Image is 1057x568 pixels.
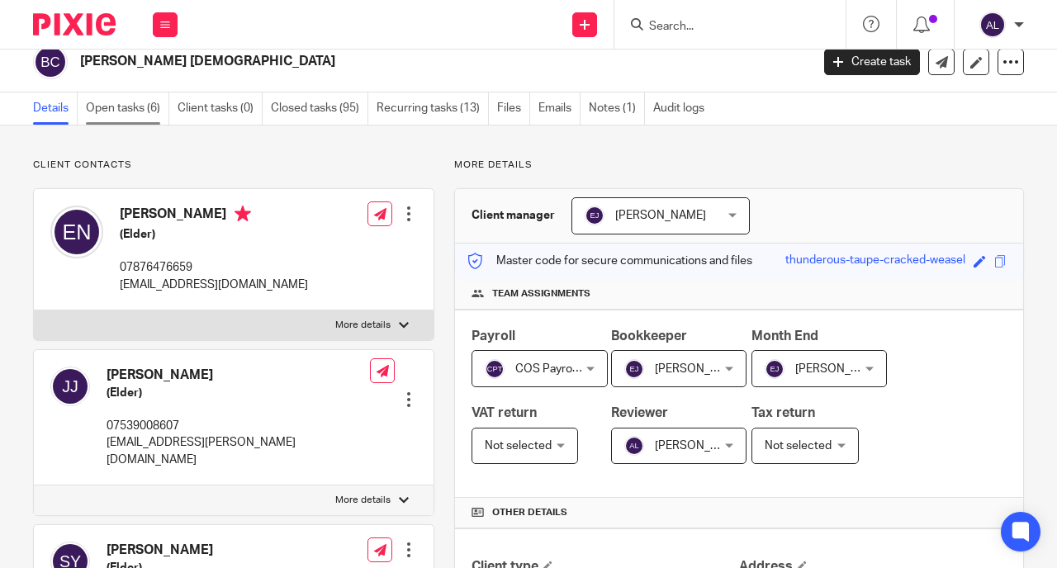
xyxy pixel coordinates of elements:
p: 07539008607 [107,418,370,434]
span: Not selected [485,440,552,452]
a: Files [497,92,530,125]
span: Team assignments [492,287,590,301]
p: 07876476659 [120,259,308,276]
p: Master code for secure communications and files [467,253,752,269]
h5: (Elder) [107,385,370,401]
span: [PERSON_NAME] [655,440,746,452]
img: svg%3E [485,359,505,379]
span: Tax return [751,406,815,419]
a: Closed tasks (95) [271,92,368,125]
h3: Client manager [472,207,555,224]
a: Emails [538,92,581,125]
p: More details [454,159,1024,172]
span: VAT return [472,406,537,419]
img: svg%3E [33,45,68,79]
img: svg%3E [979,12,1006,38]
span: Other details [492,506,567,519]
a: Audit logs [653,92,713,125]
span: [PERSON_NAME] [795,363,886,375]
span: Month End [751,329,818,343]
p: [EMAIL_ADDRESS][PERSON_NAME][DOMAIN_NAME] [107,434,370,468]
a: Open tasks (6) [86,92,169,125]
a: Notes (1) [589,92,645,125]
span: [PERSON_NAME] [615,210,706,221]
span: Not selected [765,440,832,452]
a: Create task [824,49,920,75]
img: Pixie [33,13,116,35]
h4: [PERSON_NAME] [107,542,295,559]
h4: [PERSON_NAME] [107,367,370,384]
span: Reviewer [611,406,668,419]
span: Payroll [472,329,515,343]
p: Client contacts [33,159,434,172]
div: thunderous-taupe-cracked-weasel [785,252,965,271]
span: [PERSON_NAME] [655,363,746,375]
img: svg%3E [50,206,103,258]
span: COS Payroll Team [515,363,607,375]
i: Primary [235,206,251,222]
a: Details [33,92,78,125]
img: svg%3E [585,206,604,225]
img: svg%3E [50,367,90,406]
img: svg%3E [624,436,644,456]
a: Recurring tasks (13) [377,92,489,125]
a: Client tasks (0) [178,92,263,125]
h2: [PERSON_NAME] [DEMOGRAPHIC_DATA] [80,53,656,70]
img: svg%3E [765,359,784,379]
img: svg%3E [624,359,644,379]
input: Search [647,20,796,35]
p: [EMAIL_ADDRESS][DOMAIN_NAME] [120,277,308,293]
h5: (Elder) [120,226,308,243]
span: Bookkeeper [611,329,687,343]
h4: [PERSON_NAME] [120,206,308,226]
p: More details [335,319,391,332]
p: More details [335,494,391,507]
